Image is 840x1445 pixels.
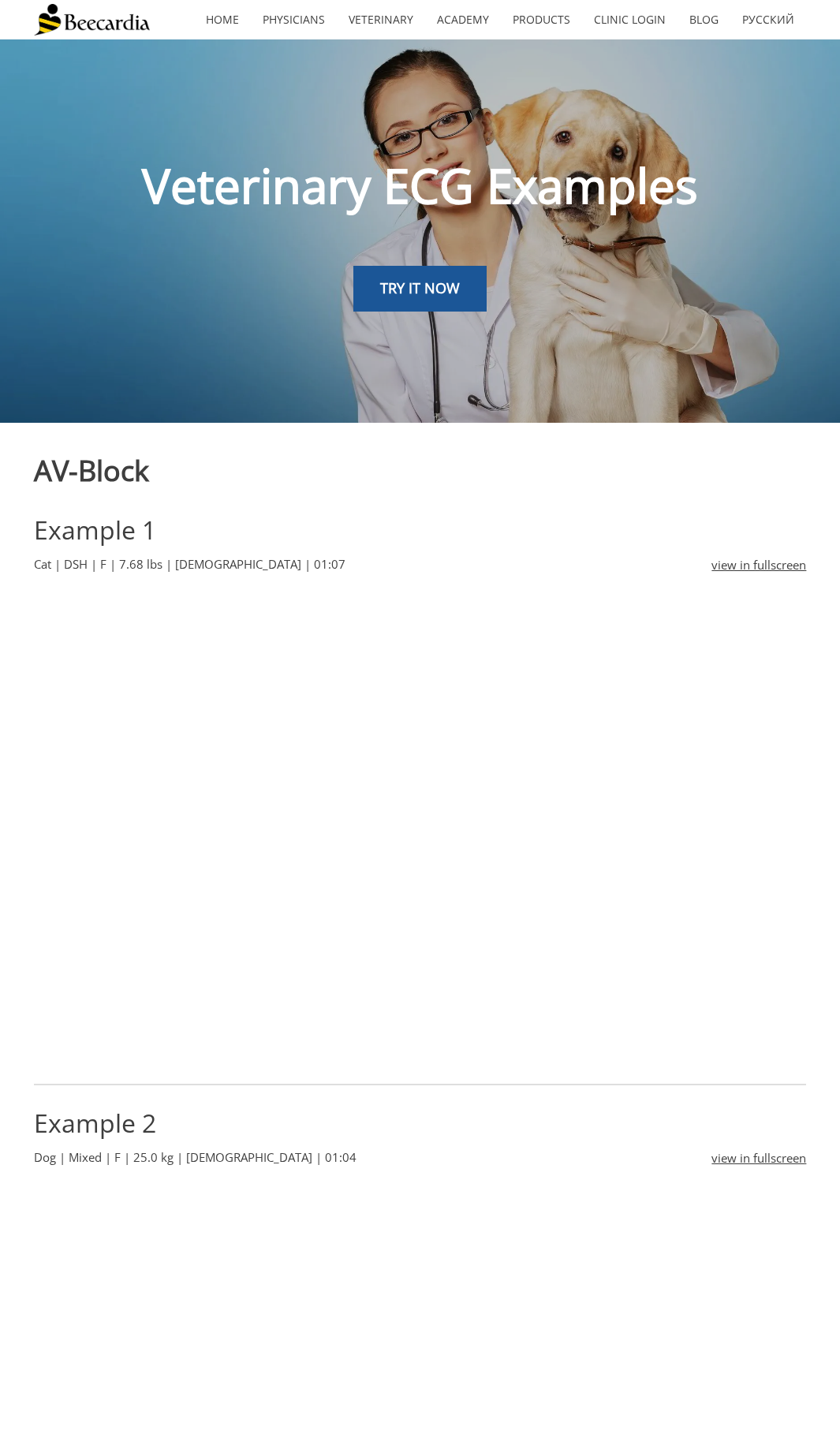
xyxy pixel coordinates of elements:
a: TRY IT NOW [353,266,487,312]
a: Русский [730,2,806,38]
span: Example 2 [34,1106,156,1140]
p: Cat | DSH | F | 7.68 lbs | [DEMOGRAPHIC_DATA] | 01:07 [34,554,691,573]
span: Example 1 [34,513,156,547]
a: home [194,2,251,38]
span: AV-Block [34,451,149,490]
span: Veterinary ECG Examples [142,153,698,218]
a: Blog [678,2,730,38]
a: view in fullscreen [711,555,806,574]
a: Physicians [251,2,337,38]
a: Academy [425,2,501,38]
a: Clinic Login [582,2,678,38]
img: Beecardia [34,4,150,35]
p: Dog | Mixed | F | 25.0 kg | [DEMOGRAPHIC_DATA] | 01:04 [34,1148,691,1167]
span: TRY IT NOW [380,278,460,297]
a: Veterinary [337,2,425,38]
a: view in fullscreen [711,1148,806,1167]
a: Products [501,2,582,38]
